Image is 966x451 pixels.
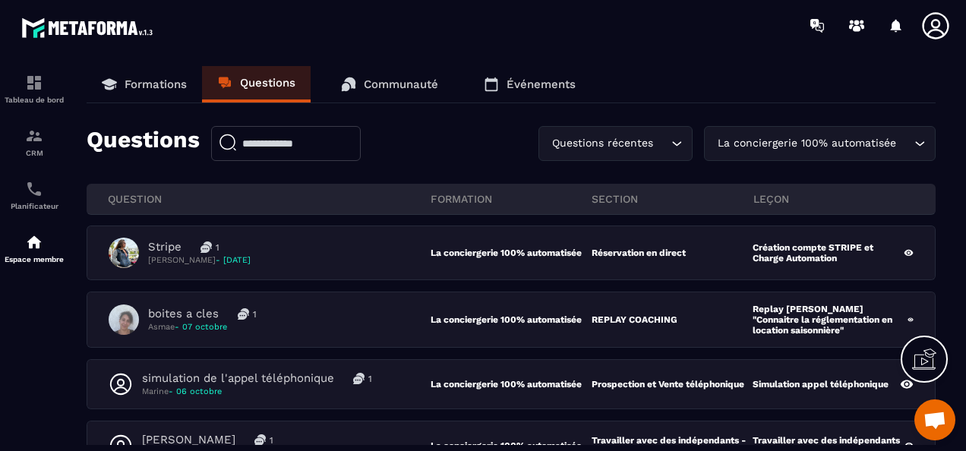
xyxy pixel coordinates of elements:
a: Communauté [326,66,453,102]
div: Ouvrir le chat [914,399,955,440]
p: [PERSON_NAME] [148,254,251,266]
p: FORMATION [431,192,592,206]
p: boites a cles [148,307,219,321]
p: Événements [507,77,576,91]
img: automations [25,233,43,251]
p: leçon [753,192,914,206]
a: Questions [202,66,311,102]
p: La conciergerie 100% automatisée [431,440,592,451]
img: messages [254,434,266,446]
p: Questions [87,126,200,161]
input: Search for option [899,135,911,152]
p: REPLAY COACHING [592,314,677,325]
p: La conciergerie 100% automatisée [431,379,592,389]
img: scheduler [25,180,43,198]
p: Replay [PERSON_NAME] "Connaitre la réglementation en location saisonnière" [753,304,908,336]
p: Asmae [148,321,257,333]
p: Formations [125,77,187,91]
p: Marine [142,386,372,397]
img: messages [238,308,249,320]
p: section [592,192,753,206]
p: Réservation en direct [592,248,686,258]
img: formation [25,127,43,145]
p: 1 [216,241,219,254]
p: Simulation appel téléphonique [753,379,889,389]
a: schedulerschedulerPlanificateur [4,169,65,222]
p: Questions [240,76,295,90]
p: Communauté [364,77,438,91]
span: - [DATE] [216,255,251,265]
p: CRM [4,149,65,157]
span: - 06 octobre [169,386,222,396]
p: 1 [253,308,257,320]
a: formationformationTableau de bord [4,62,65,115]
span: - 07 octobre [175,322,227,332]
img: formation [25,74,43,92]
p: Tableau de bord [4,96,65,104]
p: [PERSON_NAME] [142,433,235,447]
p: La conciergerie 100% automatisée [431,248,592,258]
a: automationsautomationsEspace membre [4,222,65,275]
img: messages [200,241,212,253]
div: Search for option [704,126,936,161]
a: formationformationCRM [4,115,65,169]
p: Création compte STRIPE et Charge Automation [753,242,904,263]
input: Search for option [656,135,668,152]
p: La conciergerie 100% automatisée [431,314,592,325]
img: messages [353,373,365,384]
p: Espace membre [4,255,65,263]
a: Événements [469,66,591,102]
p: 1 [368,373,372,385]
a: Formations [87,66,202,102]
p: Planificateur [4,202,65,210]
div: Search for option [538,126,693,161]
p: Prospection et Vente téléphonique [592,379,744,389]
span: La conciergerie 100% automatisée [714,135,899,152]
p: QUESTION [108,192,431,206]
span: Questions récentes [548,135,656,152]
img: logo [21,14,158,42]
p: Stripe [148,240,182,254]
p: simulation de l'appel téléphonique [142,371,334,386]
p: 1 [270,434,273,446]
